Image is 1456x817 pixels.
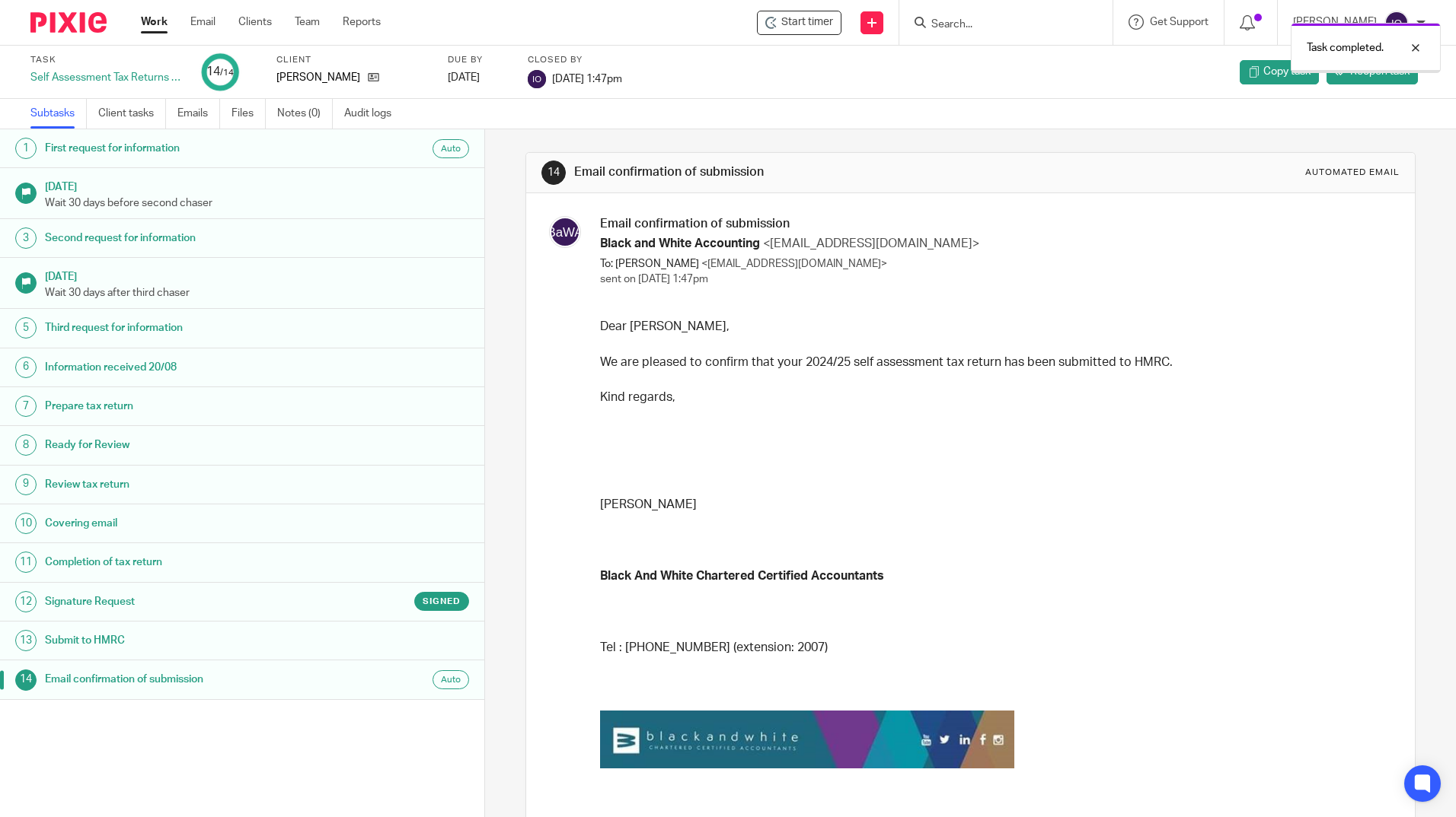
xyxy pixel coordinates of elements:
p: Task completed. [1307,40,1384,56]
div: 5 [15,317,37,339]
h3: Email confirmation of submission [600,216,1387,232]
h1: Second request for information [45,227,328,250]
label: Due by [448,54,509,66]
p: We are pleased to confirm that your 2024/25 self assessment tax return has been submitted to HMRC. [600,354,1387,371]
div: 10 [15,513,37,534]
p: Dear [PERSON_NAME], [600,318,1387,335]
div: 3 [15,227,37,249]
span: [DATE] 1:47pm [552,73,622,84]
h1: Signature Request [45,590,328,613]
h1: Information received 20/08 [45,356,328,379]
h1: Prepare tax return [45,395,328,418]
div: Auto [433,670,469,689]
div: 12 [15,591,37,612]
h1: [DATE] [45,265,470,285]
img: svg%3E [528,70,546,88]
p: [PERSON_NAME] [276,70,360,85]
span: <[EMAIL_ADDRESS][DOMAIN_NAME]> [763,237,979,250]
div: Anna Skrobot - Self Assessment Tax Returns - NON BOOKKEEPING CLIENTS [757,11,841,35]
h1: First request for information [45,137,328,160]
h1: Email confirmation of submission [574,164,1003,180]
label: Closed by [528,54,622,66]
h1: Submit to HMRC [45,629,328,652]
span: Black and White Accounting [600,237,760,250]
h1: Ready for Review [45,434,328,456]
p: Wait 30 days before second chaser [45,196,470,211]
h1: Covering email [45,512,328,535]
img: svg%3E [1384,11,1409,35]
a: Files [231,99,266,129]
a: Clients [238,14,272,30]
a: Subtasks [30,99,87,129]
div: 14 [15,669,37,691]
p: Wait 30 days after third chaser [45,285,470,300]
div: 7 [15,396,37,417]
img: Pixie [30,12,107,33]
div: 6 [15,357,37,378]
h1: Email confirmation of submission [45,668,328,691]
img: svg%3E [549,216,581,248]
a: Work [141,14,168,30]
div: 14 [206,63,234,81]
img: 1c947c30610c6c300d8ad30e8aa69e3f.jpeg [600,711,1014,768]
div: 9 [15,474,37,495]
h1: Review tax return [45,473,328,496]
h1: Third request for information [45,316,328,339]
a: Reports [343,14,381,30]
div: 11 [15,552,37,573]
h1: [DATE] [45,176,470,195]
p: Kind regards, [600,389,1387,406]
p: [PERSON_NAME] [600,496,1387,513]
div: Automated email [1305,167,1400,179]
div: 8 [15,434,37,456]
div: [DATE] [448,70,509,85]
a: Team [295,14,320,30]
span: To: [PERSON_NAME] [600,259,699,269]
strong: Black And White Chartered Certified Accountants [600,570,884,582]
span: sent on [DATE] 1:47pm [600,274,708,285]
p: Tel : [PHONE_NUMBER] (extension: 2007) [600,639,1387,656]
small: /14 [220,68,234,77]
div: 14 [541,161,566,185]
div: Self Assessment Tax Returns - NON BOOKKEEPING CLIENTS [30,70,183,85]
a: Audit logs [344,99,403,129]
div: Auto [433,139,469,158]
span: Signed [423,595,461,608]
a: Email [190,14,216,30]
span: <[EMAIL_ADDRESS][DOMAIN_NAME]> [701,259,887,269]
div: 1 [15,138,37,159]
a: Emails [177,99,220,129]
h1: Completion of tax return [45,551,328,574]
label: Task [30,54,183,66]
a: Notes (0) [277,99,333,129]
a: Client tasks [98,99,166,129]
div: 13 [15,630,37,651]
label: Client [276,54,429,66]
